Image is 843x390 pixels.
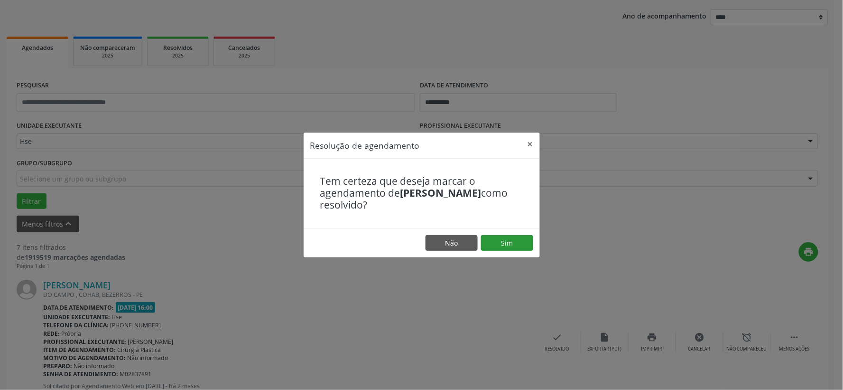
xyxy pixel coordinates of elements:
[310,139,420,152] h5: Resolução de agendamento
[400,186,482,200] b: [PERSON_NAME]
[481,235,533,251] button: Sim
[426,235,478,251] button: Não
[521,133,540,156] button: Close
[320,175,523,211] h4: Tem certeza que deseja marcar o agendamento de como resolvido?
